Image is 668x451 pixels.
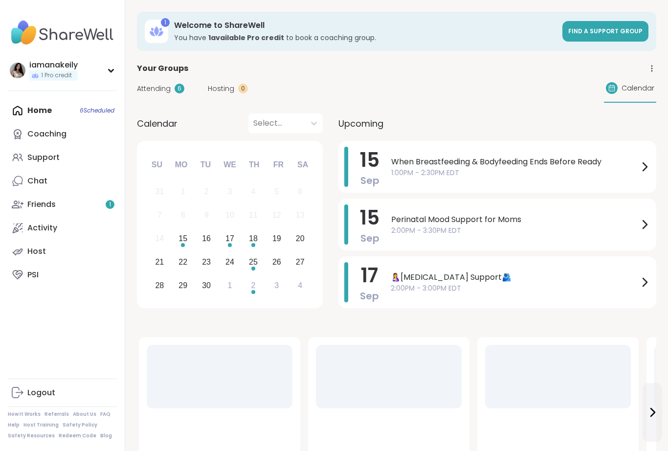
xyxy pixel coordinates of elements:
[274,279,279,292] div: 3
[173,251,194,272] div: Choose Monday, September 22nd, 2025
[267,154,289,176] div: Fr
[178,255,187,269] div: 22
[360,231,379,245] span: Sep
[204,185,209,198] div: 2
[59,432,96,439] a: Redeem Code
[266,205,287,226] div: Not available Friday, September 12th, 2025
[360,204,379,231] span: 15
[173,275,194,296] div: Choose Monday, September 29th, 2025
[148,180,312,297] div: month 2025-09
[41,71,72,80] span: 1 Pro credit
[155,185,164,198] div: 31
[178,279,187,292] div: 29
[174,20,557,31] h3: Welcome to ShareWell
[149,228,170,249] div: Not available Sunday, September 14th, 2025
[8,122,117,146] a: Coaching
[8,263,117,287] a: PSI
[195,154,216,176] div: Tu
[360,146,379,174] span: 15
[391,156,639,168] span: When Breastfeeding & Bodyfeeding Ends Before Ready
[10,63,25,78] img: iamanakeily
[208,33,284,43] b: 1 available Pro credit
[272,208,281,222] div: 12
[225,255,234,269] div: 24
[225,208,234,222] div: 10
[249,232,258,245] div: 18
[170,154,192,176] div: Mo
[146,154,168,176] div: Su
[202,232,211,245] div: 16
[137,84,171,94] span: Attending
[266,251,287,272] div: Choose Friday, September 26th, 2025
[562,21,648,42] a: Find a support group
[149,275,170,296] div: Choose Sunday, September 28th, 2025
[622,83,654,93] span: Calendar
[149,181,170,203] div: Not available Sunday, August 31st, 2025
[292,154,313,176] div: Sa
[175,84,184,93] div: 6
[220,228,241,249] div: Choose Wednesday, September 17th, 2025
[391,168,639,178] span: 1:00PM - 2:30PM EDT
[8,411,41,418] a: How It Works
[8,240,117,263] a: Host
[23,422,59,428] a: Host Training
[251,279,255,292] div: 2
[100,432,112,439] a: Blog
[243,181,264,203] div: Not available Thursday, September 4th, 2025
[220,205,241,226] div: Not available Wednesday, September 10th, 2025
[27,270,39,280] div: PSI
[149,205,170,226] div: Not available Sunday, September 7th, 2025
[173,205,194,226] div: Not available Monday, September 8th, 2025
[289,205,311,226] div: Not available Saturday, September 13th, 2025
[181,185,185,198] div: 1
[274,185,279,198] div: 5
[243,275,264,296] div: Choose Thursday, October 2nd, 2025
[137,117,178,130] span: Calendar
[161,18,170,27] div: 1
[228,279,232,292] div: 1
[243,228,264,249] div: Choose Thursday, September 18th, 2025
[289,275,311,296] div: Choose Saturday, October 4th, 2025
[196,205,217,226] div: Not available Tuesday, September 9th, 2025
[196,275,217,296] div: Choose Tuesday, September 30th, 2025
[27,387,55,398] div: Logout
[220,181,241,203] div: Not available Wednesday, September 3rd, 2025
[137,63,188,74] span: Your Groups
[266,275,287,296] div: Choose Friday, October 3rd, 2025
[208,84,234,94] span: Hosting
[173,228,194,249] div: Choose Monday, September 15th, 2025
[272,255,281,269] div: 26
[289,228,311,249] div: Choose Saturday, September 20th, 2025
[219,154,241,176] div: We
[266,181,287,203] div: Not available Friday, September 5th, 2025
[27,199,56,210] div: Friends
[196,228,217,249] div: Choose Tuesday, September 16th, 2025
[27,152,60,163] div: Support
[244,154,265,176] div: Th
[173,181,194,203] div: Not available Monday, September 1st, 2025
[225,232,234,245] div: 17
[27,223,57,233] div: Activity
[361,262,378,289] span: 17
[155,255,164,269] div: 21
[238,84,248,93] div: 0
[202,255,211,269] div: 23
[202,279,211,292] div: 30
[174,33,557,43] h3: You have to book a coaching group.
[249,255,258,269] div: 25
[272,232,281,245] div: 19
[29,60,78,70] div: iamanakeily
[298,185,302,198] div: 6
[27,129,67,139] div: Coaching
[391,271,639,283] span: 🤱[MEDICAL_DATA] Support🫂
[196,251,217,272] div: Choose Tuesday, September 23rd, 2025
[391,283,639,293] span: 2:00PM - 3:00PM EDT
[73,411,96,418] a: About Us
[568,27,643,35] span: Find a support group
[251,185,255,198] div: 4
[360,289,379,303] span: Sep
[27,246,46,257] div: Host
[27,176,47,186] div: Chat
[360,174,379,187] span: Sep
[220,251,241,272] div: Choose Wednesday, September 24th, 2025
